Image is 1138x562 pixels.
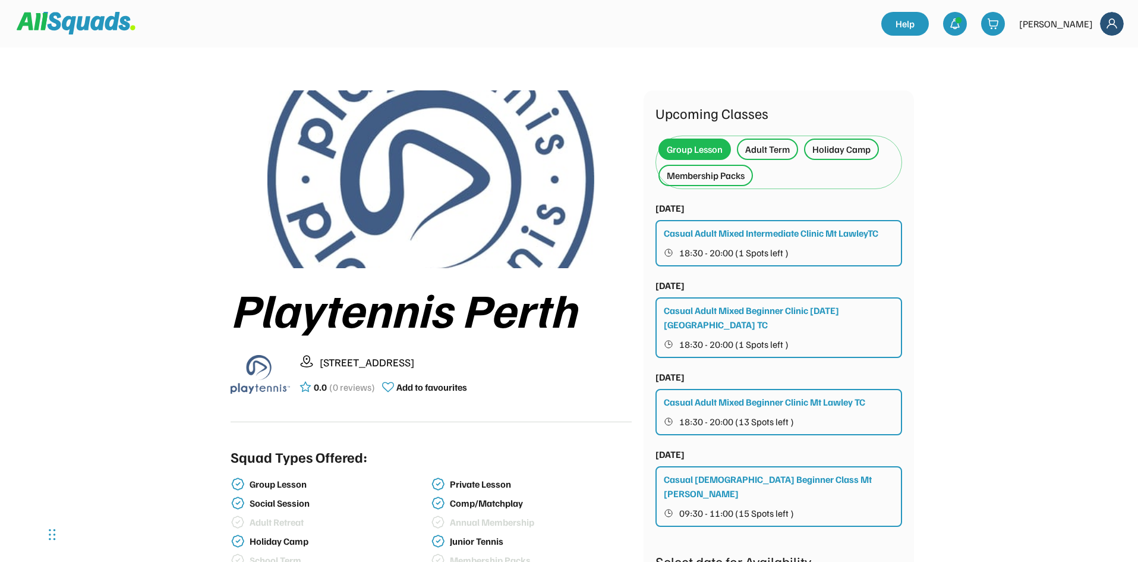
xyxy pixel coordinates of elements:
[250,517,429,528] div: Adult Retreat
[655,447,685,461] div: [DATE]
[431,515,445,529] img: check-verified-01%20%281%29.svg
[664,395,865,409] div: Casual Adult Mixed Beginner Clinic Mt Lawley TC
[745,142,790,156] div: Adult Term
[431,496,445,510] img: check-verified-01.svg
[431,477,445,491] img: check-verified-01.svg
[664,506,895,521] button: 09:30 - 11:00 (15 Spots left )
[812,142,871,156] div: Holiday Camp
[250,536,429,547] div: Holiday Camp
[664,226,878,240] div: Casual Adult Mixed Intermediate Clinic Mt LawleyTC
[679,508,794,518] span: 09:30 - 11:00 (15 Spots left )
[655,201,685,215] div: [DATE]
[231,534,245,548] img: check-verified-01.svg
[655,102,902,124] div: Upcoming Classes
[250,479,429,490] div: Group Lesson
[664,337,895,352] button: 18:30 - 20:00 (1 Spots left )
[231,282,632,335] div: Playtennis Perth
[664,303,895,332] div: Casual Adult Mixed Beginner Clinic [DATE] [GEOGRAPHIC_DATA] TC
[450,479,629,490] div: Private Lesson
[679,417,794,426] span: 18:30 - 20:00 (13 Spots left )
[17,12,135,34] img: Squad%20Logo.svg
[1100,12,1124,36] img: Frame%2018.svg
[1019,17,1093,31] div: [PERSON_NAME]
[231,496,245,510] img: check-verified-01.svg
[231,477,245,491] img: check-verified-01.svg
[231,515,245,529] img: check-verified-01%20%281%29.svg
[431,534,445,548] img: check-verified-01.svg
[679,248,789,258] span: 18:30 - 20:00 (1 Spots left )
[450,536,629,547] div: Junior Tennis
[679,340,789,349] span: 18:30 - 20:00 (1 Spots left )
[664,245,895,260] button: 18:30 - 20:00 (1 Spots left )
[949,18,961,30] img: bell-03%20%281%29.svg
[329,380,375,394] div: (0 reviews)
[881,12,929,36] a: Help
[231,344,290,404] img: playtennis%20blue%20logo%201.png
[314,380,327,394] div: 0.0
[450,498,629,509] div: Comp/Matchplay
[450,517,629,528] div: Annual Membership
[667,168,745,183] div: Membership Packs
[320,354,632,371] div: [STREET_ADDRESS]
[655,370,685,384] div: [DATE]
[987,18,999,30] img: shopping-cart-01%20%281%29.svg
[664,414,895,429] button: 18:30 - 20:00 (13 Spots left )
[231,446,367,467] div: Squad Types Offered:
[396,380,467,394] div: Add to favourites
[250,498,429,509] div: Social Session
[667,142,723,156] div: Group Lesson
[267,90,594,268] img: playtennis%20blue%20logo%204.jpg
[655,278,685,293] div: [DATE]
[664,472,895,501] div: Casual [DEMOGRAPHIC_DATA] Beginner Class Mt [PERSON_NAME]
